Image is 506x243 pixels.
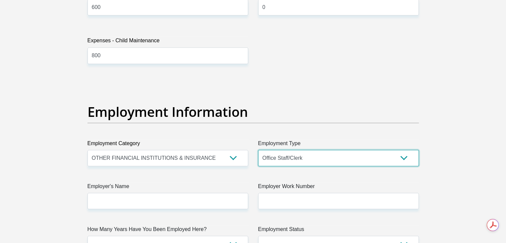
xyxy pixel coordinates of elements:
label: Employer Work Number [258,182,419,193]
label: Expenses - Child Maintenance [87,37,248,47]
input: Expenses - Child Maintenance [87,47,248,64]
input: Employer Work Number [258,193,419,209]
label: Employment Type [258,139,419,150]
label: Employer's Name [87,182,248,193]
input: Employer's Name [87,193,248,209]
label: Employment Category [87,139,248,150]
h2: Employment Information [87,104,419,120]
label: How Many Years Have You Been Employed Here? [87,225,248,236]
label: Employment Status [258,225,419,236]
